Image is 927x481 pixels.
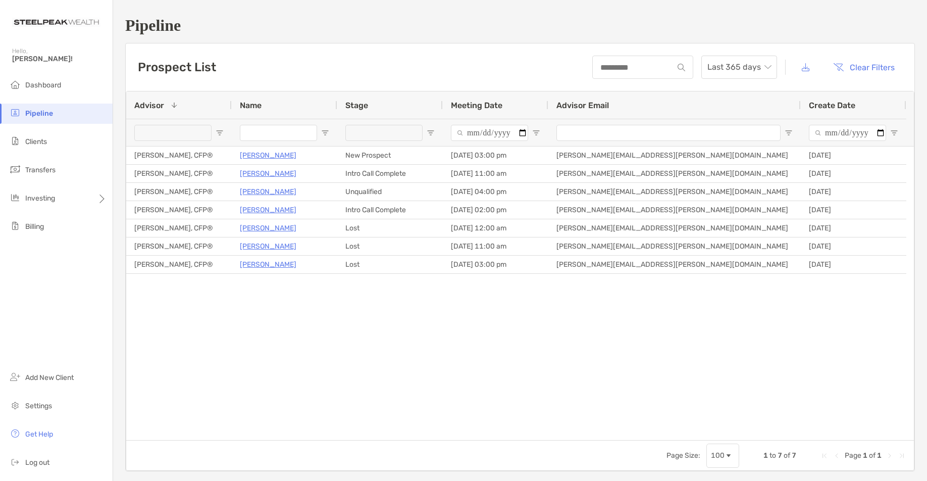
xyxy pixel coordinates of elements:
[801,147,906,164] div: [DATE]
[126,183,232,201] div: [PERSON_NAME], CFP®
[25,402,52,410] span: Settings
[216,129,224,137] button: Open Filter Menu
[826,56,902,78] button: Clear Filters
[809,101,855,110] span: Create Date
[9,135,21,147] img: clients icon
[126,219,232,237] div: [PERSON_NAME], CFP®
[337,165,443,182] div: Intro Call Complete
[25,137,47,146] span: Clients
[886,452,894,460] div: Next Page
[833,452,841,460] div: Previous Page
[126,147,232,164] div: [PERSON_NAME], CFP®
[443,201,548,219] div: [DATE] 02:00 pm
[801,237,906,255] div: [DATE]
[801,256,906,273] div: [DATE]
[548,183,801,201] div: [PERSON_NAME][EMAIL_ADDRESS][PERSON_NAME][DOMAIN_NAME]
[769,451,776,460] span: to
[337,201,443,219] div: Intro Call Complete
[548,201,801,219] div: [PERSON_NAME][EMAIL_ADDRESS][PERSON_NAME][DOMAIN_NAME]
[240,101,262,110] span: Name
[321,129,329,137] button: Open Filter Menu
[443,165,548,182] div: [DATE] 11:00 am
[548,219,801,237] div: [PERSON_NAME][EMAIL_ADDRESS][PERSON_NAME][DOMAIN_NAME]
[240,125,317,141] input: Name Filter Input
[126,237,232,255] div: [PERSON_NAME], CFP®
[240,240,296,253] a: [PERSON_NAME]
[801,219,906,237] div: [DATE]
[809,125,886,141] input: Create Date Filter Input
[126,201,232,219] div: [PERSON_NAME], CFP®
[532,129,540,137] button: Open Filter Menu
[25,430,53,439] span: Get Help
[443,256,548,273] div: [DATE] 03:00 pm
[25,81,61,89] span: Dashboard
[548,147,801,164] div: [PERSON_NAME][EMAIL_ADDRESS][PERSON_NAME][DOMAIN_NAME]
[125,16,915,35] h1: Pipeline
[898,452,906,460] div: Last Page
[711,451,725,460] div: 100
[9,163,21,175] img: transfers icon
[25,222,44,231] span: Billing
[451,125,528,141] input: Meeting Date Filter Input
[138,60,216,74] h3: Prospect List
[240,167,296,180] a: [PERSON_NAME]
[427,129,435,137] button: Open Filter Menu
[25,373,74,382] span: Add New Client
[548,237,801,255] div: [PERSON_NAME][EMAIL_ADDRESS][PERSON_NAME][DOMAIN_NAME]
[451,101,502,110] span: Meeting Date
[443,219,548,237] div: [DATE] 12:00 am
[337,183,443,201] div: Unqualified
[556,101,609,110] span: Advisor Email
[678,64,685,71] img: input icon
[9,191,21,204] img: investing icon
[9,427,21,440] img: get-help icon
[12,4,100,40] img: Zoe Logo
[785,129,793,137] button: Open Filter Menu
[707,56,771,78] span: Last 365 days
[443,183,548,201] div: [DATE] 04:00 pm
[25,109,53,118] span: Pipeline
[784,451,790,460] span: of
[337,147,443,164] div: New Prospect
[240,185,296,198] a: [PERSON_NAME]
[443,237,548,255] div: [DATE] 11:00 am
[801,165,906,182] div: [DATE]
[337,256,443,273] div: Lost
[240,222,296,234] a: [PERSON_NAME]
[548,256,801,273] div: [PERSON_NAME][EMAIL_ADDRESS][PERSON_NAME][DOMAIN_NAME]
[890,129,898,137] button: Open Filter Menu
[763,451,768,460] span: 1
[25,194,55,203] span: Investing
[345,101,368,110] span: Stage
[240,204,296,216] a: [PERSON_NAME]
[778,451,782,460] span: 7
[9,456,21,468] img: logout icon
[869,451,875,460] span: of
[548,165,801,182] div: [PERSON_NAME][EMAIL_ADDRESS][PERSON_NAME][DOMAIN_NAME]
[845,451,861,460] span: Page
[240,149,296,162] a: [PERSON_NAME]
[556,125,781,141] input: Advisor Email Filter Input
[9,399,21,411] img: settings icon
[240,258,296,271] a: [PERSON_NAME]
[801,201,906,219] div: [DATE]
[820,452,829,460] div: First Page
[877,451,882,460] span: 1
[9,78,21,90] img: dashboard icon
[12,55,107,63] span: [PERSON_NAME]!
[792,451,796,460] span: 7
[9,107,21,119] img: pipeline icon
[443,147,548,164] div: [DATE] 03:00 pm
[863,451,867,460] span: 1
[801,183,906,201] div: [DATE]
[337,237,443,255] div: Lost
[9,220,21,232] img: billing icon
[134,101,164,110] span: Advisor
